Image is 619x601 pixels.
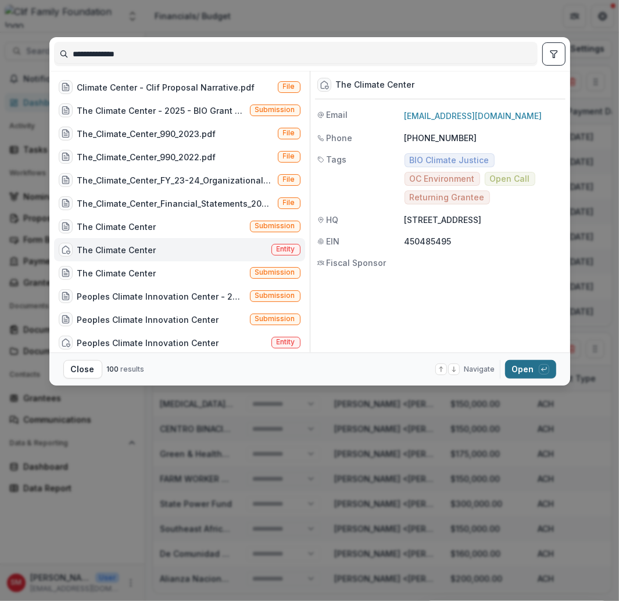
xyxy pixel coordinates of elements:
[77,267,156,279] div: The Climate Center
[255,106,295,114] span: Submission
[77,105,245,117] div: The Climate Center - 2025 - BIO Grant Application (advancing community-centered resilience hubs t...
[77,290,245,303] div: Peoples Climate Innovation Center - 2025
[505,360,556,379] button: Open
[77,174,273,186] div: The_Climate_Center_FY_23-24_Organizational_Budget_Summary.pdf
[77,244,156,256] div: The Climate Center
[327,214,339,226] span: HQ
[327,132,353,144] span: Phone
[77,151,216,163] div: The_Climate_Center_990_2022.pdf
[77,81,255,93] div: Climate Center - Clif Proposal Narrative.pdf
[283,152,295,160] span: File
[405,235,563,247] p: 450485495
[410,156,489,165] span: BIO Climate Justice
[405,132,563,144] p: [PHONE_NUMBER]
[336,80,415,90] div: The Climate Center
[255,222,295,230] span: Submission
[283,129,295,137] span: File
[77,337,219,349] div: Peoples Climate Innovation Center
[255,315,295,323] span: Submission
[405,111,542,121] a: [EMAIL_ADDRESS][DOMAIN_NAME]
[283,82,295,91] span: File
[327,109,348,121] span: Email
[77,221,156,233] div: The Climate Center
[410,193,485,203] span: Returning Grantee
[327,235,340,247] span: EIN
[542,42,566,66] button: toggle filters
[77,197,273,210] div: The_Climate_Center_Financial_Statements_2022.pdf
[77,128,216,140] div: The_Climate_Center_990_2023.pdf
[283,199,295,207] span: File
[277,338,295,346] span: Entity
[327,257,387,269] span: Fiscal Sponsor
[464,364,495,375] span: Navigate
[255,291,295,300] span: Submission
[283,175,295,183] span: File
[277,245,295,253] span: Entity
[490,174,530,184] span: Open Call
[327,153,347,165] span: Tags
[121,365,145,373] span: results
[405,214,563,226] p: [STREET_ADDRESS]
[77,314,219,326] div: Peoples Climate Innovation Center
[410,174,475,184] span: OC Environment
[255,268,295,276] span: Submission
[107,365,119,373] span: 100
[63,360,102,379] button: Close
